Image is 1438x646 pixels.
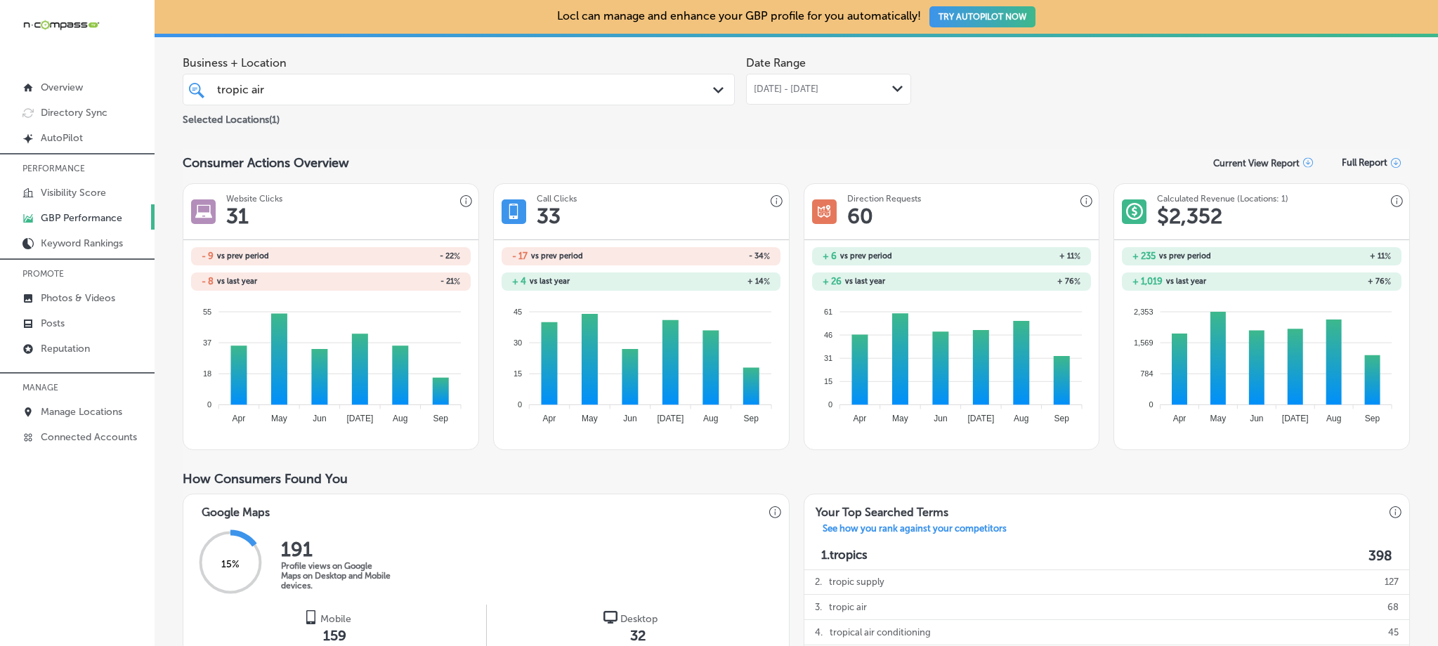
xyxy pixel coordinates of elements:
h3: Calculated Revenue (Locations: 1) [1157,194,1288,204]
tspan: 0 [1149,400,1153,409]
p: Reputation [41,343,90,355]
tspan: Sep [1054,414,1069,423]
img: logo [603,610,617,624]
h2: + 76 [951,277,1080,286]
p: Visibility Score [41,187,106,199]
button: TRY AUTOPILOT NOW [929,6,1035,27]
tspan: 0 [207,400,211,409]
span: % [1074,277,1080,286]
p: Posts [41,317,65,329]
tspan: [DATE] [347,414,374,423]
h2: - 9 [202,251,214,261]
h3: Your Top Searched Terms [804,494,960,523]
tspan: 1,569 [1134,338,1153,347]
h2: + 235 [1132,251,1156,261]
h2: + 6 [823,251,837,261]
p: Directory Sync [41,107,107,119]
h2: + 11 [951,251,1080,261]
h1: 60 [847,204,873,229]
tspan: 15 [514,369,522,378]
span: Full Report [1342,157,1387,168]
tspan: 46 [824,331,832,339]
p: 68 [1387,595,1399,619]
span: 32 [630,627,646,644]
tspan: 15 [824,377,832,385]
tspan: Jun [313,414,326,423]
tspan: 30 [514,338,522,347]
tspan: Aug [393,414,407,423]
tspan: [DATE] [967,414,994,423]
tspan: May [892,414,908,423]
img: 660ab0bf-5cc7-4cb8-ba1c-48b5ae0f18e60NCTV_CLogo_TV_Black_-500x88.png [22,18,100,32]
h2: 191 [281,538,393,561]
h1: $ 2,352 [1157,204,1222,229]
tspan: 0 [828,400,832,409]
tspan: Sep [744,414,759,423]
span: % [454,251,460,261]
p: 2 . [815,569,822,594]
tspan: Jun [934,414,947,423]
span: 159 [323,627,346,644]
tspan: Apr [543,414,556,423]
tspan: Apr [1173,414,1187,423]
tspan: Sep [1365,414,1380,423]
span: vs prev period [217,252,269,260]
p: 45 [1388,620,1399,645]
tspan: 784 [1141,369,1153,378]
h2: + 26 [823,276,842,286]
p: Selected Locations ( 1 ) [183,108,280,126]
tspan: Aug [1326,414,1341,423]
tspan: Aug [703,414,718,423]
p: 3 . [815,595,822,619]
tspan: May [582,414,598,423]
h2: + 4 [512,276,526,286]
p: Overview [41,81,83,93]
span: vs last year [1166,277,1206,285]
label: 398 [1368,548,1392,564]
a: See how you rank against your competitors [811,523,1018,538]
tspan: 61 [824,307,832,315]
span: vs last year [217,277,257,285]
span: Business + Location [183,56,735,70]
span: vs prev period [840,252,892,260]
p: tropical air conditioning [830,620,931,645]
h2: - 21 [331,277,460,286]
span: % [764,277,770,286]
h1: 31 [226,204,249,229]
p: Keyword Rankings [41,237,123,249]
tspan: Jun [1250,414,1264,423]
p: Current View Report [1213,158,1300,169]
span: vs prev period [1159,252,1211,260]
h2: - 22 [331,251,460,261]
p: 127 [1385,569,1399,594]
tspan: [DATE] [657,414,684,423]
label: Date Range [746,56,806,70]
p: tropic supply [829,569,884,594]
span: Consumer Actions Overview [183,155,349,171]
span: Mobile [320,613,351,625]
p: Manage Locations [41,406,122,418]
tspan: 37 [203,338,211,347]
h1: 33 [537,204,561,229]
tspan: 2,353 [1134,307,1153,315]
tspan: 0 [518,400,522,409]
tspan: Sep [433,414,449,423]
span: % [1074,251,1080,261]
p: 4 . [815,620,823,645]
h2: + 1,019 [1132,276,1163,286]
span: Desktop [620,613,658,625]
h3: Call Clicks [537,194,577,204]
tspan: [DATE] [1282,414,1309,423]
tspan: Apr [853,414,866,423]
tspan: May [1210,414,1227,423]
h3: Website Clicks [226,194,282,204]
p: Photos & Videos [41,292,115,304]
span: vs last year [845,277,885,285]
tspan: May [271,414,287,423]
img: logo [303,610,318,624]
tspan: 31 [824,354,832,362]
span: % [764,251,770,261]
p: 1. tropics [821,548,868,564]
h2: - 8 [202,276,214,286]
h2: - 34 [641,251,771,261]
